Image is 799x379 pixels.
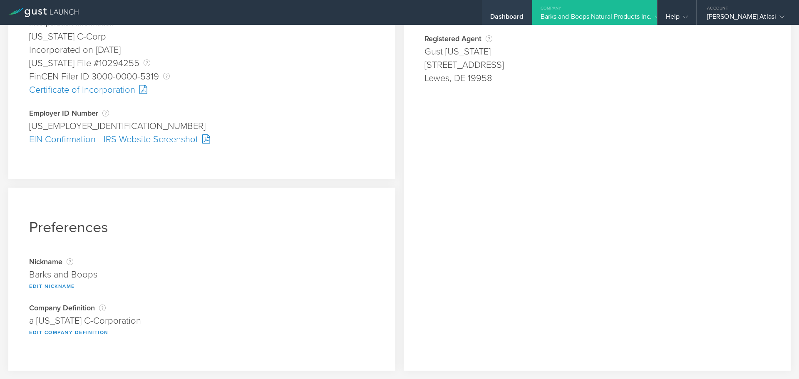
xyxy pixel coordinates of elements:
[29,258,375,266] div: Nickname
[29,304,375,312] div: Company Definition
[29,133,375,146] div: EIN Confirmation - IRS Website Screenshot
[29,83,375,97] div: Certificate of Incorporation
[424,58,770,72] div: [STREET_ADDRESS]
[29,30,375,43] div: [US_STATE] C-Corp
[29,218,375,236] h1: Preferences
[29,327,109,337] button: Edit Company Definition
[29,109,375,117] div: Employer ID Number
[29,281,75,291] button: Edit Nickname
[29,57,375,70] div: [US_STATE] File #10294255
[29,119,375,133] div: [US_EMPLOYER_IDENTIFICATION_NUMBER]
[29,43,375,57] div: Incorporated on [DATE]
[541,12,649,25] div: Barks and Boops Natural Products Inc.
[29,268,375,281] div: Barks and Boops
[490,12,524,25] div: Dashboard
[666,12,688,25] div: Help
[424,35,770,43] div: Registered Agent
[29,314,375,327] div: a [US_STATE] C-Corporation
[707,12,784,25] div: [PERSON_NAME] Atlasi
[29,70,375,83] div: FinCEN Filer ID 3000-0000-5319
[424,72,770,85] div: Lewes, DE 19958
[424,45,770,58] div: Gust [US_STATE]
